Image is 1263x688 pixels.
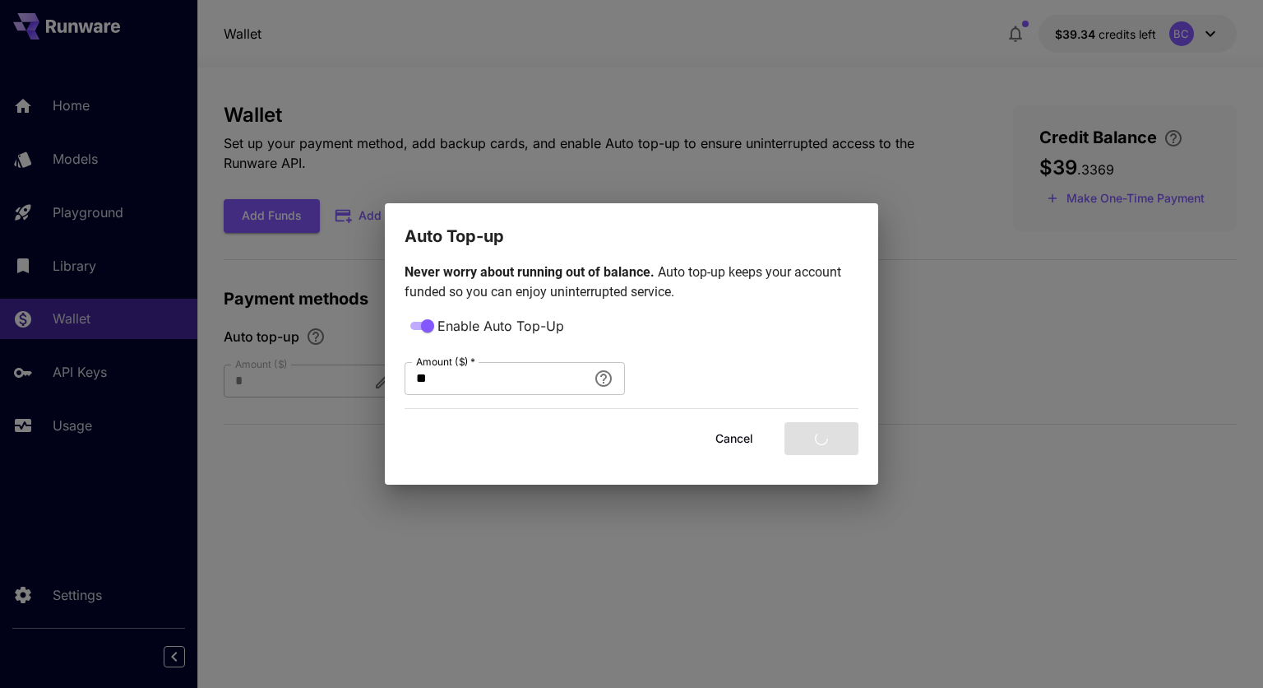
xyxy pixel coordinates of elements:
[385,203,878,249] h2: Auto Top-up
[405,264,658,280] span: Never worry about running out of balance.
[437,316,564,336] span: Enable Auto Top-Up
[405,263,858,302] p: Auto top-up keeps your account funded so you can enjoy uninterrupted service.
[697,422,771,456] button: Cancel
[416,355,475,369] label: Amount ($)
